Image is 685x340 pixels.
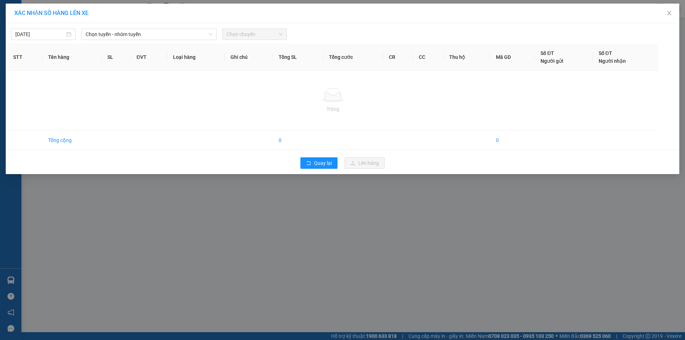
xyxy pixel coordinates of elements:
th: CC [413,44,443,71]
b: GỬI : VP [PERSON_NAME] [9,52,125,64]
th: Tổng cước [323,44,383,71]
span: XÁC NHẬN SỐ HÀNG LÊN XE [14,10,88,16]
th: Ghi chú [225,44,273,71]
button: Close [659,4,679,24]
span: Số ĐT [599,50,612,56]
span: Chọn tuyến - nhóm tuyến [86,29,212,40]
span: Người gửi [541,58,563,64]
input: 14/10/2025 [15,30,65,38]
th: ĐVT [131,44,167,71]
span: Số ĐT [541,50,554,56]
li: Hotline: 02839552959 [67,26,298,35]
div: Trống [13,105,653,113]
td: Tổng cộng [42,131,102,150]
th: Loại hàng [167,44,225,71]
span: Quay lại [314,159,332,167]
span: Chọn chuyến [227,29,283,40]
th: SL [102,44,131,71]
th: Thu hộ [443,44,490,71]
th: Mã GD [490,44,535,71]
button: uploadLên hàng [345,157,385,169]
img: logo.jpg [9,9,45,45]
th: STT [7,44,42,71]
li: 26 Phó Cơ Điều, Phường 12 [67,17,298,26]
td: 0 [490,131,535,150]
th: CR [383,44,413,71]
button: rollbackQuay lại [300,157,338,169]
span: close [666,10,672,16]
span: down [208,32,213,36]
span: rollback [306,161,311,166]
td: 0 [273,131,323,150]
span: Người nhận [599,58,626,64]
th: Tổng SL [273,44,323,71]
th: Tên hàng [42,44,102,71]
